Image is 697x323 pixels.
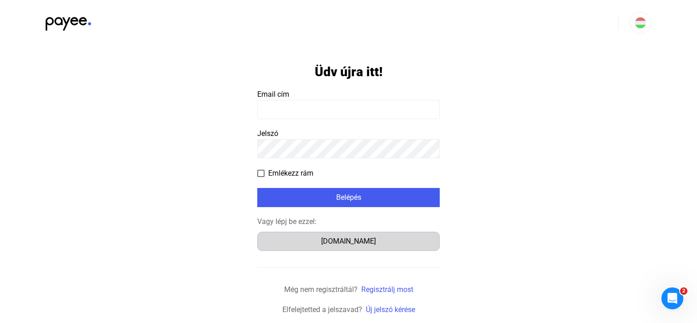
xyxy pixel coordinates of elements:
[257,188,440,207] button: Belépés
[46,12,91,31] img: black-payee-blue-dot.svg
[680,287,687,295] span: 2
[361,285,413,294] a: Regisztrálj most
[257,216,440,227] div: Vagy lépj be ezzel:
[315,64,383,80] h1: Üdv újra itt!
[366,305,415,314] a: Új jelszó kérése
[257,232,440,251] button: [DOMAIN_NAME]
[284,285,358,294] span: Még nem regisztráltál?
[268,168,313,179] span: Emlékezz rám
[629,12,651,34] button: HU
[257,90,289,99] span: Email cím
[661,287,683,309] iframe: Intercom live chat
[635,17,646,28] img: HU
[260,192,437,203] div: Belépés
[282,305,362,314] span: Elfelejtetted a jelszavad?
[257,237,440,245] a: [DOMAIN_NAME]
[257,129,278,138] span: Jelszó
[260,236,437,247] div: [DOMAIN_NAME]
